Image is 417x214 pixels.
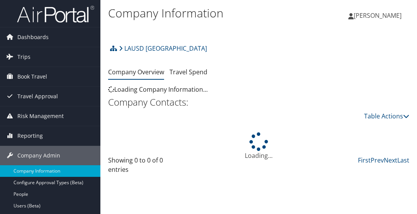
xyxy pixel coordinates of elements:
[354,11,402,20] span: [PERSON_NAME]
[17,67,47,86] span: Book Travel
[108,156,175,178] div: Showing 0 to 0 of 0 entries
[108,68,164,76] a: Company Overview
[17,87,58,106] span: Travel Approval
[358,156,371,164] a: First
[384,156,397,164] a: Next
[348,4,409,27] a: [PERSON_NAME]
[119,41,207,56] a: LAUSD [GEOGRAPHIC_DATA]
[108,132,409,160] div: Loading...
[17,47,31,67] span: Trips
[17,5,94,23] img: airportal-logo.png
[371,156,384,164] a: Prev
[17,146,60,165] span: Company Admin
[364,112,409,120] a: Table Actions
[108,96,409,109] h2: Company Contacts:
[17,126,43,146] span: Reporting
[17,106,64,126] span: Risk Management
[397,156,409,164] a: Last
[108,85,208,94] span: Loading Company Information...
[170,68,207,76] a: Travel Spend
[17,27,49,47] span: Dashboards
[108,5,309,21] h1: Company Information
